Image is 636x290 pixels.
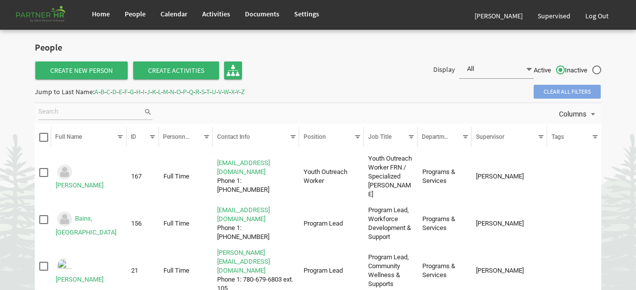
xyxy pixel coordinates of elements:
span: Q [189,87,193,96]
td: Programs & Services column header Departments [418,153,472,201]
span: T [206,87,210,96]
td: 156 column header ID [127,204,159,243]
a: [PERSON_NAME][EMAIL_ADDRESS][DOMAIN_NAME] [217,249,270,274]
span: Contact Info [217,133,250,140]
a: Supervised [530,2,578,30]
span: P [183,87,187,96]
span: Create Activities [133,61,219,79]
span: G [130,87,134,96]
input: Search [38,105,144,119]
a: Create New Person [35,61,128,79]
span: Active [534,66,565,75]
span: C [106,87,110,96]
span: Calendar [160,9,187,18]
span: Documents [245,9,279,18]
span: H [136,87,141,96]
a: Organisation Chart [224,61,242,79]
span: S [201,87,205,96]
button: Columns [557,108,600,120]
td: Youth Outreach Worker FRN / Specialized Crimi column header Job Title [364,153,418,201]
span: F [124,87,128,96]
td: checkbox [35,204,51,243]
img: Could not locate image [56,163,74,181]
span: N [170,87,174,96]
span: Departments [422,133,456,140]
td: Program Lead column header Position [299,204,364,243]
span: Full Name [55,133,82,140]
span: Display [433,65,455,74]
td: Garcia, Mylene column header Supervisor [472,204,547,243]
td: Full Time column header Personnel Type [159,204,213,243]
span: Z [241,87,245,96]
td: 167 column header ID [127,153,159,201]
span: Personnel Type [163,133,204,140]
span: Position [304,133,326,140]
span: Inactive [565,66,601,75]
h2: People [35,43,117,53]
span: K [152,87,156,96]
span: Tags [552,133,564,140]
td: checkbox [35,153,51,201]
span: Home [92,9,110,18]
div: Columns [557,103,600,124]
td: column header Tags [547,153,601,201]
a: Log Out [578,2,616,30]
a: [PERSON_NAME] [56,276,103,283]
span: U [212,87,216,96]
span: E [119,87,122,96]
td: Cardinal, Amy column header Supervisor [472,153,547,201]
div: Jump to Last Name: - - - - - - - - - - - - - - - - - - - - - - - - - [35,84,245,100]
td: Bains, Anchilla is template cell column header Full Name [51,204,127,243]
span: Settings [294,9,319,18]
span: Job Title [368,133,392,140]
td: Programs & Services column header Departments [418,204,472,243]
a: [EMAIL_ADDRESS][DOMAIN_NAME] [217,206,270,223]
span: Supervised [538,11,570,20]
img: Could not locate image [56,210,74,228]
td: Program Lead, Workforce Development & Support column header Job Title [364,204,418,243]
span: D [112,87,117,96]
a: [PERSON_NAME] [56,181,103,189]
span: ID [131,133,136,140]
span: Supervisor [476,133,504,140]
a: [PERSON_NAME] [467,2,530,30]
a: Bains, [GEOGRAPHIC_DATA] [56,215,116,236]
img: org-chart.svg [227,64,239,77]
span: search [144,107,153,117]
span: W [224,87,229,96]
span: X [231,87,235,96]
span: J [147,87,150,96]
td: anchillab@theopendoors.caPhone 1: 780-781-8628 is template cell column header Contact Info [213,204,299,243]
td: Adkins, Megan is template cell column header Full Name [51,153,127,201]
span: V [218,87,222,96]
span: Activities [202,9,230,18]
span: R [195,87,199,96]
img: Emp-3318ea45-47e5-4a97-b3ed-e0c499d54a87.png [56,257,74,275]
span: B [100,87,104,96]
span: O [176,87,181,96]
td: column header Tags [547,204,601,243]
span: Columns [558,108,587,120]
a: [EMAIL_ADDRESS][DOMAIN_NAME] [217,159,270,175]
span: I [143,87,145,96]
td: megana@theopendoors.caPhone 1: 780-360-3868 is template cell column header Contact Info [213,153,299,201]
span: Clear all filters [534,85,601,99]
span: People [125,9,146,18]
span: Y [236,87,239,96]
td: Youth Outreach Worker column header Position [299,153,364,201]
td: Full Time column header Personnel Type [159,153,213,201]
div: Search [36,103,154,124]
span: L [158,87,161,96]
span: A [94,87,98,96]
span: M [163,87,168,96]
